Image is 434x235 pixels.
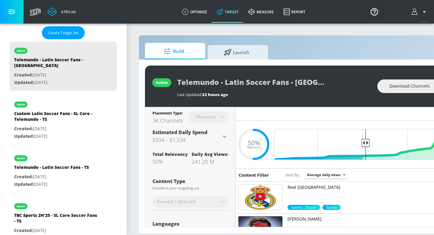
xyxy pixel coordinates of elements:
p: [DATE] [14,181,89,188]
span: Estimated Daily Spend [153,129,207,136]
a: Report [278,1,310,23]
p: [DATE] [14,79,99,86]
div: Telemundo - Latin Soccer Fans - TS [14,164,89,173]
div: Total Relevancy [153,151,188,157]
span: Created: [14,72,33,78]
p: [DATE] [14,227,99,234]
p: [DATE] [14,133,99,140]
div: 3K Channels [153,117,183,124]
a: measure [244,1,278,23]
div: 99.0% [322,205,341,210]
div: Channels [193,114,219,119]
div: active [156,80,168,85]
span: Created: [14,174,33,179]
span: Sports [322,205,341,210]
span: Pre-roll + Mid-roll [157,199,196,205]
div: Include in your targeting set [153,186,228,190]
span: 50% [248,140,260,146]
h6: Content Filter [239,172,269,178]
span: Sports - Soccer [288,205,320,210]
p: [DATE] [14,125,99,133]
span: Updated: [14,79,34,85]
div: activeTelemundo - Latin Soccer Fans - TSCreated:[DATE]Updated:[DATE] [10,149,117,192]
div: activeTelemundo - Latin Soccer Fans - [GEOGRAPHIC_DATA]Created:[DATE]Updated:[DATE] [10,42,117,91]
div: active [17,205,25,208]
span: Created: [14,126,33,131]
div: active [17,157,25,160]
span: 22 hours ago [202,92,228,97]
span: Build [151,44,197,59]
a: optimize [177,1,212,23]
div: activeCustom Latin Soccer Fans - SL Core - Telemundo - TSCreated:[DATE]Updated:[DATE] [10,95,117,144]
a: Atrium [48,7,76,16]
span: v 4.19.0 [420,20,428,23]
span: Launch [214,45,259,60]
button: Create Target Set [42,26,85,39]
div: Custom Latin Soccer Fans - SL Core - Telemundo - TS [14,111,99,125]
div: Telemundo - Latin Soccer Fans - [GEOGRAPHIC_DATA] [14,57,99,71]
div: TBC Sports 2H'25 - SL Core Soccer Fans - TS [14,212,99,227]
p: [DATE] [14,173,89,181]
div: Languages [153,221,228,226]
div: Average daily views [304,171,348,179]
div: Placement Type: [153,111,183,117]
button: Open Resource Center [366,3,383,20]
div: active [17,103,25,106]
div: Estimated Daily Spend$934 - $1,334 [153,129,228,144]
span: Download Channels [389,82,430,90]
span: Relevance [247,146,260,149]
img: UUWV3obpZVGgJ3j9FVhEjF2Q [238,185,282,210]
a: Target [212,1,244,23]
div: Content Type [153,179,228,184]
div: Daily Avg Views: [192,151,228,157]
p: [DATE] [14,71,99,79]
div: active [17,49,25,52]
span: Updated: [14,181,34,187]
div: Atrium [58,9,76,14]
div: 50% [153,158,188,165]
h3: $934 - $1,334 [153,136,221,144]
span: Created: [14,227,33,233]
span: Create Target Set [48,29,79,36]
div: Last Updated: [177,92,371,97]
span: Updated: [14,133,34,139]
div: 99.0% [288,205,320,210]
span: Sort by [286,172,301,178]
div: 241.20 M [192,158,228,165]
